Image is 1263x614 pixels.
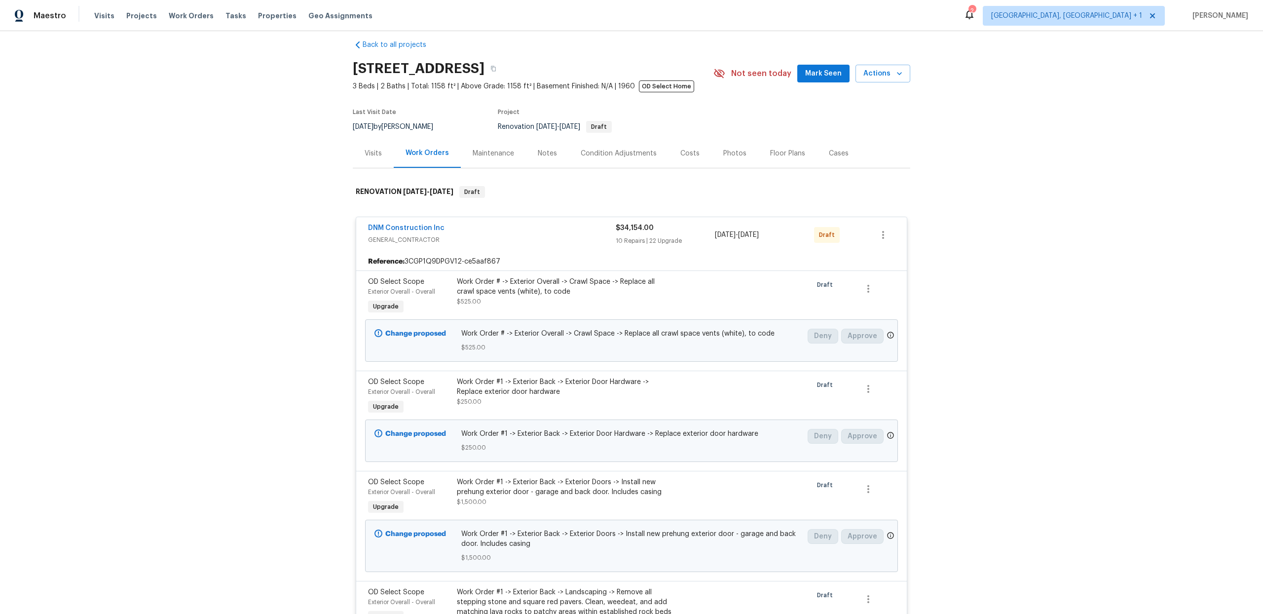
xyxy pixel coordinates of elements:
[368,257,405,267] b: Reference:
[356,253,907,270] div: 3CGP1Q9DPGV12-ce5aaf867
[368,278,424,285] span: OD Select Scope
[484,60,502,77] button: Copy Address
[369,502,403,512] span: Upgrade
[126,11,157,21] span: Projects
[723,149,746,158] div: Photos
[385,330,446,337] b: Change proposed
[808,529,838,544] button: Deny
[808,429,838,444] button: Deny
[353,123,373,130] span: [DATE]
[473,149,514,158] div: Maintenance
[616,225,654,231] span: $34,154.00
[457,399,482,405] span: $250.00
[403,188,427,195] span: [DATE]
[887,532,894,542] span: Only a market manager or an area construction manager can approve
[805,68,842,80] span: Mark Seen
[94,11,114,21] span: Visits
[308,11,372,21] span: Geo Assignments
[817,280,837,290] span: Draft
[461,529,802,549] span: Work Order #1 -> Exterior Back -> Exterior Doors -> Install new prehung exterior door - garage an...
[368,599,435,605] span: Exterior Overall - Overall
[731,69,791,78] span: Not seen today
[385,430,446,437] b: Change proposed
[498,123,612,130] span: Renovation
[368,489,435,495] span: Exterior Overall - Overall
[461,553,802,563] span: $1,500.00
[887,431,894,442] span: Only a market manager or an area construction manager can approve
[498,109,520,115] span: Project
[968,6,975,16] div: 2
[34,11,66,21] span: Maestro
[817,590,837,600] span: Draft
[353,81,713,91] span: 3 Beds | 2 Baths | Total: 1158 ft² | Above Grade: 1158 ft² | Basement Finished: N/A | 1960
[855,65,910,83] button: Actions
[461,429,802,439] span: Work Order #1 -> Exterior Back -> Exterior Door Hardware -> Replace exterior door hardware
[841,329,884,344] button: Approve
[169,11,214,21] span: Work Orders
[863,68,902,80] span: Actions
[356,186,453,198] h6: RENOVATION
[841,429,884,444] button: Approve
[369,302,403,311] span: Upgrade
[461,443,802,453] span: $250.00
[368,589,424,596] span: OD Select Scope
[368,235,616,245] span: GENERAL_CONTRACTOR
[365,149,382,158] div: Visits
[461,343,802,352] span: $525.00
[368,379,424,385] span: OD Select Scope
[819,230,839,240] span: Draft
[403,188,453,195] span: -
[457,477,673,497] div: Work Order #1 -> Exterior Back -> Exterior Doors -> Install new prehung exterior door - garage an...
[715,230,759,240] span: -
[808,329,838,344] button: Deny
[738,231,759,238] span: [DATE]
[1189,11,1248,21] span: [PERSON_NAME]
[353,64,484,74] h2: [STREET_ADDRESS]
[841,529,884,544] button: Approve
[829,149,849,158] div: Cases
[461,329,802,339] span: Work Order # -> Exterior Overall -> Crawl Space -> Replace all crawl space vents (white), to code
[353,176,910,208] div: RENOVATION [DATE]-[DATE]Draft
[797,65,850,83] button: Mark Seen
[353,109,396,115] span: Last Visit Date
[538,149,557,158] div: Notes
[639,80,694,92] span: OD Select Home
[715,231,736,238] span: [DATE]
[817,480,837,490] span: Draft
[368,479,424,486] span: OD Select Scope
[368,289,435,295] span: Exterior Overall - Overall
[991,11,1142,21] span: [GEOGRAPHIC_DATA], [GEOGRAPHIC_DATA] + 1
[406,148,449,158] div: Work Orders
[680,149,700,158] div: Costs
[616,236,715,246] div: 10 Repairs | 22 Upgrade
[457,277,673,297] div: Work Order # -> Exterior Overall -> Crawl Space -> Replace all crawl space vents (white), to code
[457,377,673,397] div: Work Order #1 -> Exterior Back -> Exterior Door Hardware -> Replace exterior door hardware
[770,149,805,158] div: Floor Plans
[385,531,446,537] b: Change proposed
[587,124,611,130] span: Draft
[817,380,837,390] span: Draft
[225,12,246,19] span: Tasks
[368,389,435,395] span: Exterior Overall - Overall
[457,299,481,305] span: $525.00
[559,123,580,130] span: [DATE]
[430,188,453,195] span: [DATE]
[258,11,297,21] span: Properties
[353,40,447,50] a: Back to all projects
[353,121,445,133] div: by [PERSON_NAME]
[536,123,580,130] span: -
[887,331,894,342] span: Only a market manager or an area construction manager can approve
[457,499,486,505] span: $1,500.00
[581,149,657,158] div: Condition Adjustments
[536,123,557,130] span: [DATE]
[369,402,403,412] span: Upgrade
[368,225,445,231] a: DNM Construction Inc
[460,187,484,197] span: Draft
